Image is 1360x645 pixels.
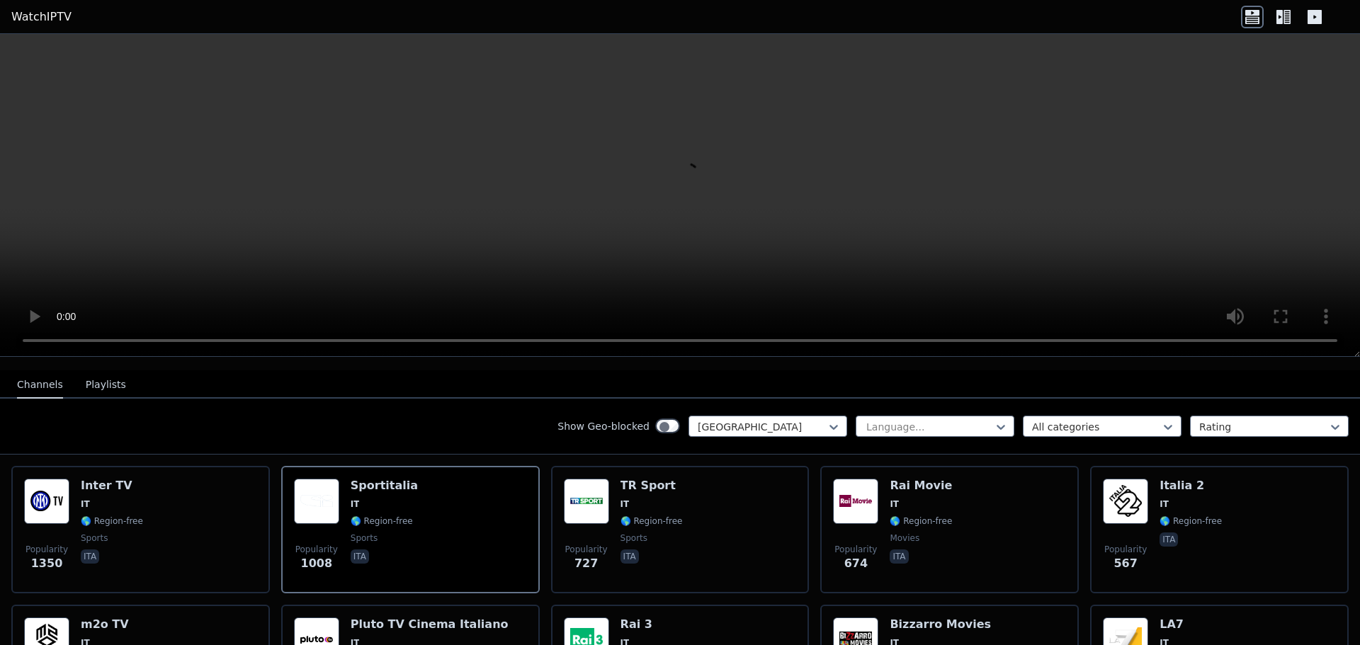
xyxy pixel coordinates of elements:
[81,479,143,493] h6: Inter TV
[351,515,413,527] span: 🌎 Region-free
[574,555,598,572] span: 727
[351,479,418,493] h6: Sportitalia
[11,8,72,25] a: WatchIPTV
[81,617,143,632] h6: m2o TV
[81,549,99,564] p: ita
[25,544,68,555] span: Popularity
[294,479,339,524] img: Sportitalia
[351,532,378,544] span: sports
[351,617,509,632] h6: Pluto TV Cinema Italiano
[844,555,868,572] span: 674
[890,549,908,564] p: ita
[351,498,360,510] span: IT
[557,419,650,433] label: Show Geo-blocked
[620,532,647,544] span: sports
[890,532,919,544] span: movies
[1160,515,1222,527] span: 🌎 Region-free
[564,479,609,524] img: TR Sport
[890,498,899,510] span: IT
[295,544,338,555] span: Popularity
[1160,617,1222,632] h6: LA7
[834,544,877,555] span: Popularity
[890,515,952,527] span: 🌎 Region-free
[81,532,108,544] span: sports
[620,479,683,493] h6: TR Sport
[351,549,369,564] p: ita
[620,549,639,564] p: ita
[86,372,126,399] button: Playlists
[81,498,90,510] span: IT
[620,617,683,632] h6: Rai 3
[890,617,991,632] h6: Bizzarro Movies
[301,555,333,572] span: 1008
[1113,555,1137,572] span: 567
[620,515,683,527] span: 🌎 Region-free
[17,372,63,399] button: Channels
[565,544,608,555] span: Popularity
[620,498,630,510] span: IT
[1103,479,1148,524] img: Italia 2
[1160,498,1169,510] span: IT
[24,479,69,524] img: Inter TV
[81,515,143,527] span: 🌎 Region-free
[31,555,63,572] span: 1350
[1160,479,1222,493] h6: Italia 2
[1160,532,1178,547] p: ita
[1104,544,1147,555] span: Popularity
[833,479,878,524] img: Rai Movie
[890,479,952,493] h6: Rai Movie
